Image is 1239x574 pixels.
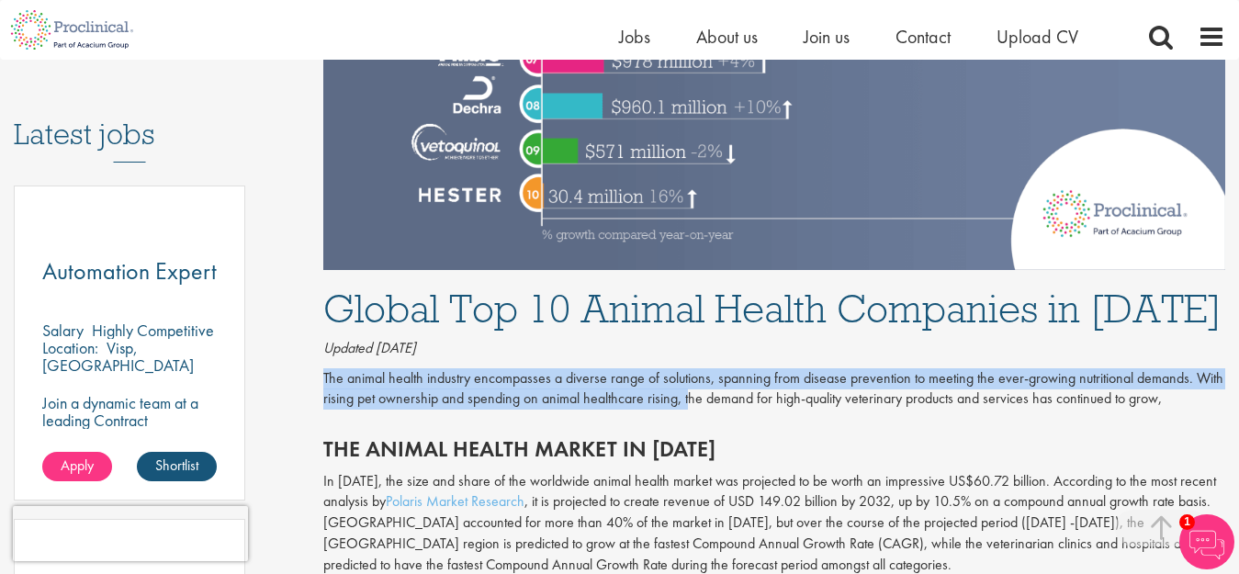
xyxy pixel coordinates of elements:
[42,255,217,287] span: Automation Expert
[13,506,248,561] iframe: reCAPTCHA
[42,452,112,481] a: Apply
[386,491,524,511] a: Polaris Market Research
[997,25,1078,49] a: Upload CV
[1179,514,1195,530] span: 1
[42,337,194,376] p: Visp, [GEOGRAPHIC_DATA]
[92,320,214,341] p: Highly Competitive
[323,338,416,357] i: Updated [DATE]
[61,456,94,475] span: Apply
[323,368,1225,411] p: The animal health industry encompasses a diverse range of solutions, spanning from disease preven...
[323,437,1225,461] h2: The Animal Health Market in [DATE]
[42,394,217,516] p: Join a dynamic team at a leading Contract Manufacturing Organisation (CMO) and contribute to grou...
[895,25,951,49] a: Contact
[42,337,98,358] span: Location:
[14,73,245,163] h3: Latest jobs
[1179,514,1234,569] img: Chatbot
[619,25,650,49] a: Jobs
[804,25,850,49] a: Join us
[42,260,217,283] a: Automation Expert
[137,452,217,481] a: Shortlist
[696,25,758,49] a: About us
[42,320,84,341] span: Salary
[323,288,1225,329] h1: Global Top 10 Animal Health Companies in [DATE]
